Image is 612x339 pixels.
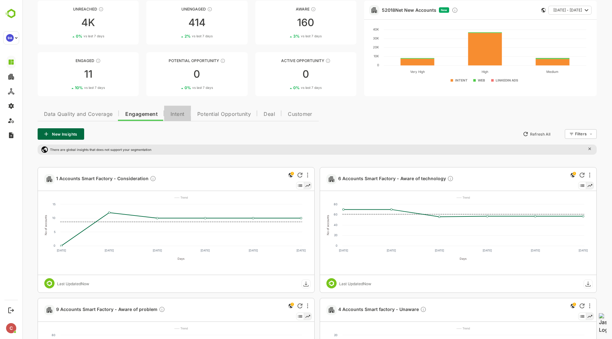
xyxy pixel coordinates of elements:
[313,244,315,247] text: 0
[351,36,357,40] text: 30K
[271,85,299,90] div: 0 %
[526,6,569,15] button: [DATE] - [DATE]
[547,171,554,180] div: This is a global insight. Segment selection is not applicable for this view
[519,8,523,12] div: This card does not support filter and segments
[15,52,116,96] a: EngagedThese accounts are warm, further nurturing would qualify them to MQAs1110%vs last 7 days
[547,302,554,311] div: This is a global insight. Segment selection is not applicable for this view
[31,244,33,247] text: 0
[557,173,562,178] div: Refresh
[434,327,448,330] text: ---- Trend
[198,58,203,63] div: These accounts are MQAs and can be passed on to Inside Sales
[351,45,357,49] text: 20K
[233,58,334,63] div: Active Opportunity
[233,69,334,79] div: 0
[233,18,334,28] div: 160
[34,306,145,314] a: 9 Accounts Smart Factory - Aware of problemDescription not present
[185,7,190,12] div: These accounts have not shown enough engagement and need nurturing
[155,257,162,260] text: Days
[567,303,568,308] div: More
[15,1,116,45] a: UnreachedThese accounts have not been engaged with for a defined time period4K0%vs last 7 days
[6,323,16,333] div: C
[233,7,334,11] div: Aware
[61,34,82,39] span: vs last 7 days
[124,18,225,28] div: 414
[303,58,308,63] div: These accounts have open opportunities which might be at any of the Sales Stages
[175,112,229,117] span: Potential Opportunity
[170,34,190,39] span: vs last 7 days
[434,196,448,199] text: ---- Trend
[53,85,83,90] div: 10 %
[266,112,290,117] span: Customer
[7,306,15,314] button: Logout
[162,34,190,39] div: 2 %
[15,7,116,11] div: Unreached
[15,18,116,28] div: 4K
[124,52,225,96] a: Potential OpportunityThese accounts are MQAs and can be passed on to Inside Sales00%vs last 7 days
[524,70,536,74] text: Medium
[316,175,434,183] a: 6 Accounts Smart Factory - Aware of technologyDescription not present
[425,175,431,183] div: Description not present
[316,175,431,183] span: 6 Accounts Smart Factory - Aware of technology
[233,52,334,96] a: Active OpportunityThese accounts have open opportunities which might be at any of the Sales Stage...
[124,58,225,63] div: Potential Opportunity
[34,249,44,252] text: [DATE]
[437,257,444,260] text: Days
[15,128,62,140] button: New Insights
[288,7,294,12] div: These accounts have just entered the buying cycle and need further nurturing
[531,6,560,14] span: [DATE] - [DATE]
[419,8,425,12] span: New
[557,303,562,308] div: Refresh
[162,85,191,90] div: 0 %
[360,7,414,13] a: 52018Net New Accounts
[34,175,134,183] span: 1 Accounts Smart Factory - Consideration
[311,223,315,227] text: 40
[498,129,531,139] button: Refresh All
[317,249,326,252] text: [DATE]
[275,173,280,178] div: Refresh
[351,54,357,58] text: 10K
[73,58,78,63] div: These accounts are warm, further nurturing would qualify them to MQAs
[22,215,25,235] text: No of accounts
[275,303,280,308] div: Refresh
[127,175,134,183] div: Description not present
[311,213,315,216] text: 60
[6,34,14,42] div: 9A
[355,63,357,67] text: 0
[265,302,272,311] div: This is a global insight. Segment selection is not applicable for this view
[32,230,33,234] text: 5
[552,128,574,140] div: Filters
[124,1,225,45] a: UnengagedThese accounts have not shown enough engagement and need nurturing4142%vs last 7 days
[76,7,81,12] div: These accounts have not been engaged with for a defined time period
[82,249,91,252] text: [DATE]
[34,175,136,183] a: 1 Accounts Smart Factory - ConsiderationDescription not present
[62,85,83,90] span: vs last 7 days
[30,216,33,220] text: 10
[398,306,404,314] div: Description not present
[316,306,407,314] a: 4 Accounts Smart factory - UnawareDescription not present
[170,85,191,90] span: vs last 7 days
[556,249,565,252] text: [DATE]
[553,131,564,136] div: Filters
[29,333,33,337] text: 80
[15,69,116,79] div: 11
[148,112,162,117] span: Intent
[124,7,225,11] div: Unengaged
[311,202,315,206] text: 80
[312,233,315,237] text: 20
[317,281,349,286] div: Last Updated Now
[351,27,357,31] text: 40K
[265,171,272,180] div: This is a global insight. Segment selection is not applicable for this view
[178,249,187,252] text: [DATE]
[103,112,135,117] span: Engagement
[316,306,404,314] span: 4 Accounts Smart factory - Unaware
[34,306,143,314] span: 9 Accounts Smart Factory - Aware of problem
[30,202,33,206] text: 15
[241,112,253,117] span: Deal
[152,327,166,330] text: ---- Trend
[54,34,82,39] div: 0 %
[22,112,90,117] span: Data Quality and Coverage
[271,34,299,39] div: 3 %
[285,303,286,308] div: More
[285,173,286,178] div: More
